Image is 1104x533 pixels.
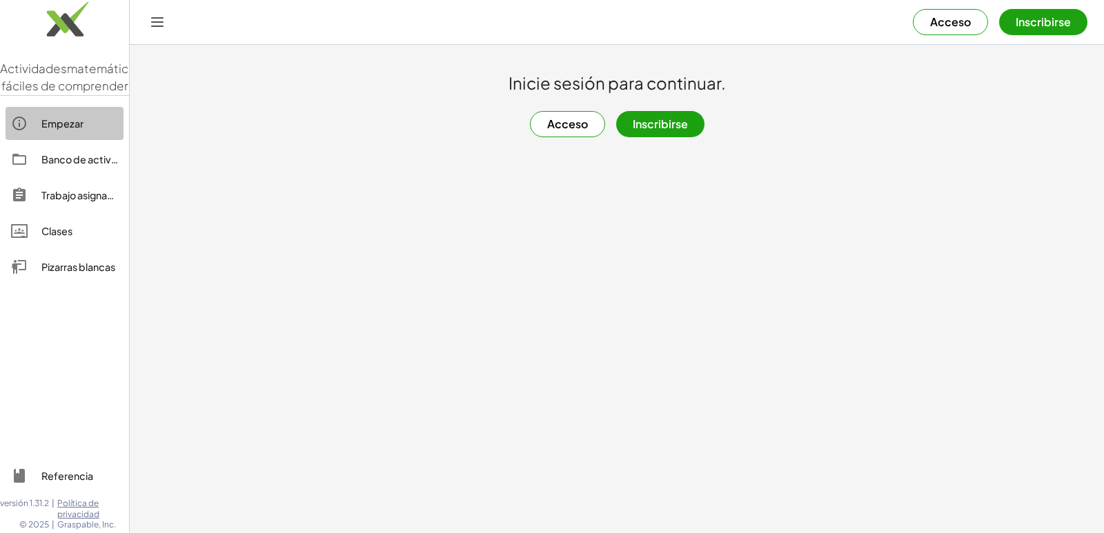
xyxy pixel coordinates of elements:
button: Inscribirse [616,111,704,137]
button: Acceso [913,9,988,35]
font: | [52,519,55,530]
font: Inscribirse [633,117,688,131]
font: © 2025 [19,519,49,530]
a: Empezar [6,107,124,140]
a: Política de privacidad [57,498,129,519]
button: Cambiar navegación [146,11,168,33]
a: Banco de actividades [6,143,124,176]
font: Pizarras blancas [41,261,115,273]
font: Clases [41,225,72,237]
a: Trabajo asignado [6,179,124,212]
a: Clases [6,214,124,248]
font: Inicie sesión para continuar. [509,72,726,93]
button: Inscribirse [999,9,1087,35]
font: Política de privacidad [57,498,99,519]
button: Acceso [530,111,605,137]
font: Referencia [41,470,93,482]
font: Empezar [41,117,83,130]
a: Referencia [6,459,124,492]
font: | [52,498,55,508]
font: Trabajo asignado [41,189,120,201]
font: matemáticas fáciles de comprender [1,61,142,94]
font: Inscribirse [1016,14,1071,29]
font: Banco de actividades [41,153,144,165]
font: Graspable, Inc. [57,519,116,530]
font: Acceso [930,14,971,29]
a: Pizarras blancas [6,250,124,283]
font: Acceso [547,117,588,131]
